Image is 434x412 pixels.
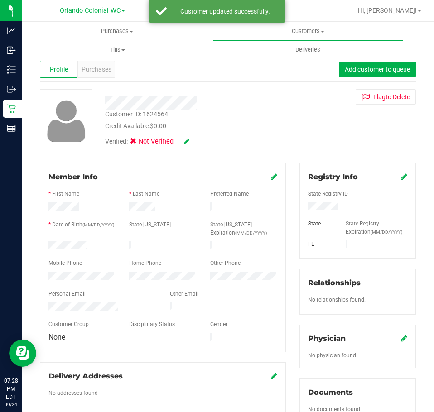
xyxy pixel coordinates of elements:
label: No relationships found. [308,296,366,304]
label: Mobile Phone [48,259,82,267]
span: Not Verified [139,137,175,147]
span: Member Info [48,172,98,181]
span: (MM/DD/YYYY) [235,230,267,235]
span: Add customer to queue [345,66,410,73]
label: State Registry Expiration [346,220,407,236]
span: Physician [308,334,346,343]
p: 07:28 PM EDT [4,377,18,401]
iframe: Resource center [9,340,36,367]
a: Purchases [22,22,212,41]
label: Gender [210,320,227,328]
label: State Registry ID [308,190,348,198]
span: Profile [50,65,68,74]
inline-svg: Inbound [7,46,16,55]
label: No addresses found [48,389,98,397]
button: Add customer to queue [339,62,416,77]
a: Deliveries [212,40,403,59]
span: Registry Info [308,172,358,181]
span: None [48,333,65,341]
a: Tills [22,40,212,59]
span: Relationships [308,278,361,287]
label: Personal Email [48,290,86,298]
span: $0.00 [150,122,166,129]
inline-svg: Analytics [7,26,16,35]
div: Credit Available: [105,121,286,131]
label: First Name [52,190,79,198]
label: Disciplinary Status [129,320,175,328]
div: Customer ID: 1624564 [105,110,168,119]
label: Other Phone [210,259,241,267]
label: Customer Group [48,320,89,328]
div: State [301,220,339,228]
label: State [US_STATE] Expiration [210,220,277,237]
span: Tills [22,46,212,54]
label: Last Name [133,190,159,198]
inline-svg: Outbound [7,85,16,94]
span: Delivery Addresses [48,372,123,380]
span: (MM/DD/YYYY) [82,222,114,227]
button: Flagto Delete [356,89,416,105]
a: Customers [212,22,403,41]
span: No physician found. [308,352,357,359]
inline-svg: Retail [7,104,16,113]
p: 09/24 [4,401,18,408]
span: Purchases [22,27,212,35]
label: Preferred Name [210,190,249,198]
label: State [US_STATE] [129,220,171,229]
span: Orlando Colonial WC [60,7,121,14]
span: Documents [308,388,353,397]
div: Customer updated successfully. [172,7,278,16]
span: (MM/DD/YYYY) [371,230,402,235]
label: Date of Birth [52,220,114,229]
span: Deliveries [283,46,333,54]
span: Purchases [82,65,111,74]
div: FL [301,240,339,248]
inline-svg: Inventory [7,65,16,74]
inline-svg: Reports [7,124,16,133]
span: Customers [213,27,403,35]
div: Verified: [105,137,189,147]
img: user-icon.png [43,98,90,144]
span: Hi, [PERSON_NAME]! [358,7,417,14]
label: Home Phone [129,259,161,267]
label: Other Email [170,290,198,298]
